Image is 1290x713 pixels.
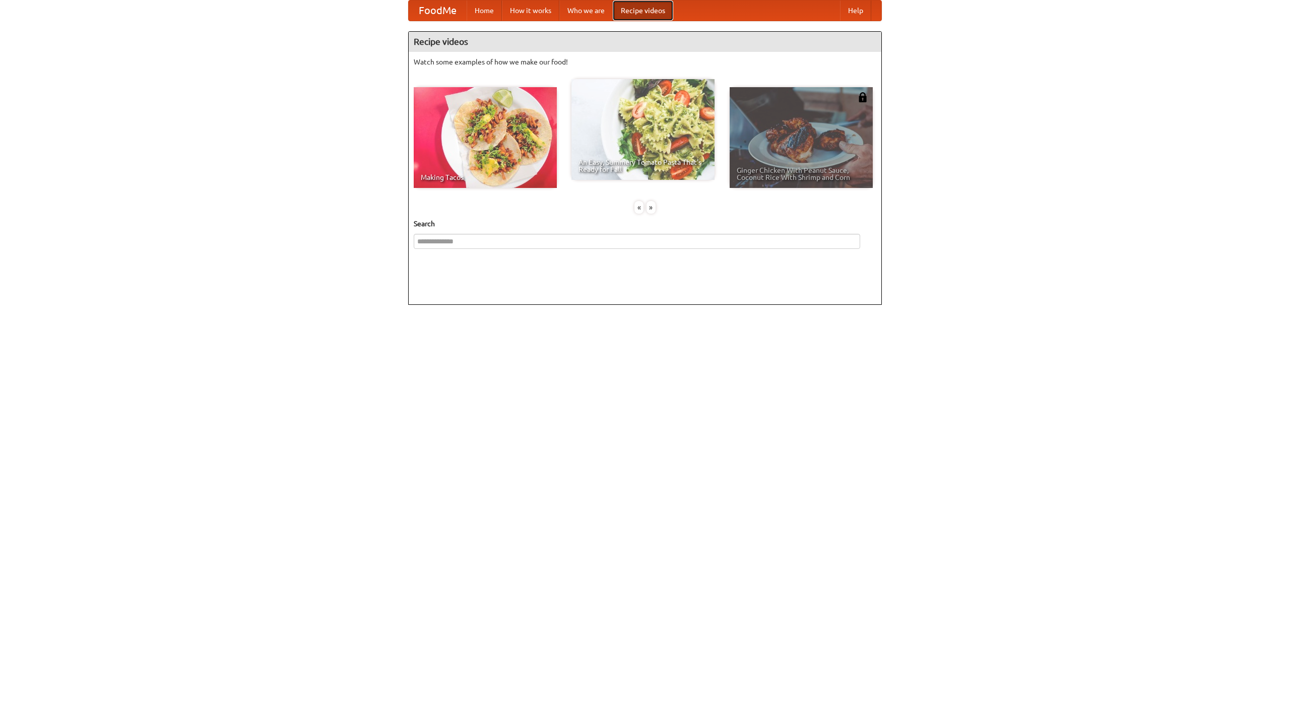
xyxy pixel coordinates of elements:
a: Recipe videos [613,1,673,21]
span: An Easy, Summery Tomato Pasta That's Ready for Fall [578,159,707,173]
a: Help [840,1,871,21]
span: Making Tacos [421,174,550,181]
a: Home [467,1,502,21]
h4: Recipe videos [409,32,881,52]
div: » [647,201,656,214]
a: FoodMe [409,1,467,21]
a: Who we are [559,1,613,21]
div: « [634,201,643,214]
a: Making Tacos [414,87,557,188]
p: Watch some examples of how we make our food! [414,57,876,67]
a: How it works [502,1,559,21]
a: An Easy, Summery Tomato Pasta That's Ready for Fall [571,79,715,180]
h5: Search [414,219,876,229]
img: 483408.png [858,92,868,102]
